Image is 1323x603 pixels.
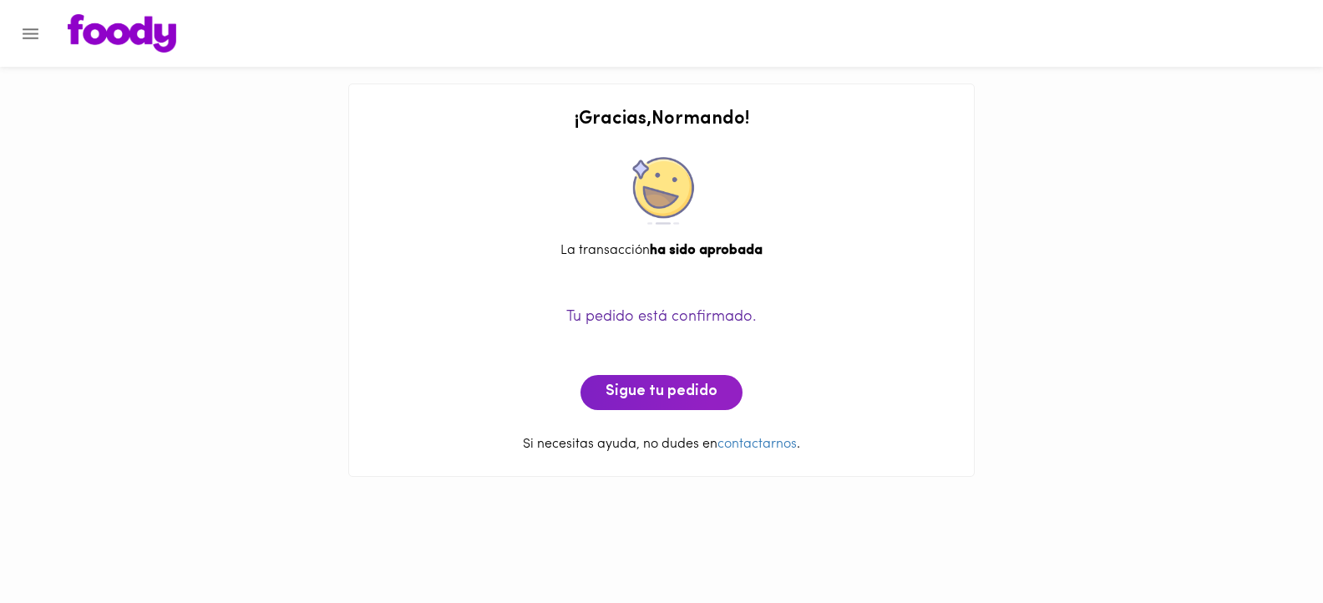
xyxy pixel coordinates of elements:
p: Si necesitas ayuda, no dudes en . [366,435,957,454]
a: contactarnos [717,438,797,451]
img: approved.png [628,157,695,225]
b: ha sido aprobada [650,244,763,257]
img: logo.png [68,14,176,53]
span: Sigue tu pedido [606,383,717,402]
span: Tu pedido está confirmado. [566,310,757,325]
h2: ¡ Gracias , Normando ! [366,109,957,129]
iframe: Messagebird Livechat Widget [1226,506,1306,586]
button: Menu [10,13,51,54]
button: Sigue tu pedido [580,375,743,410]
div: La transacción [366,241,957,261]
